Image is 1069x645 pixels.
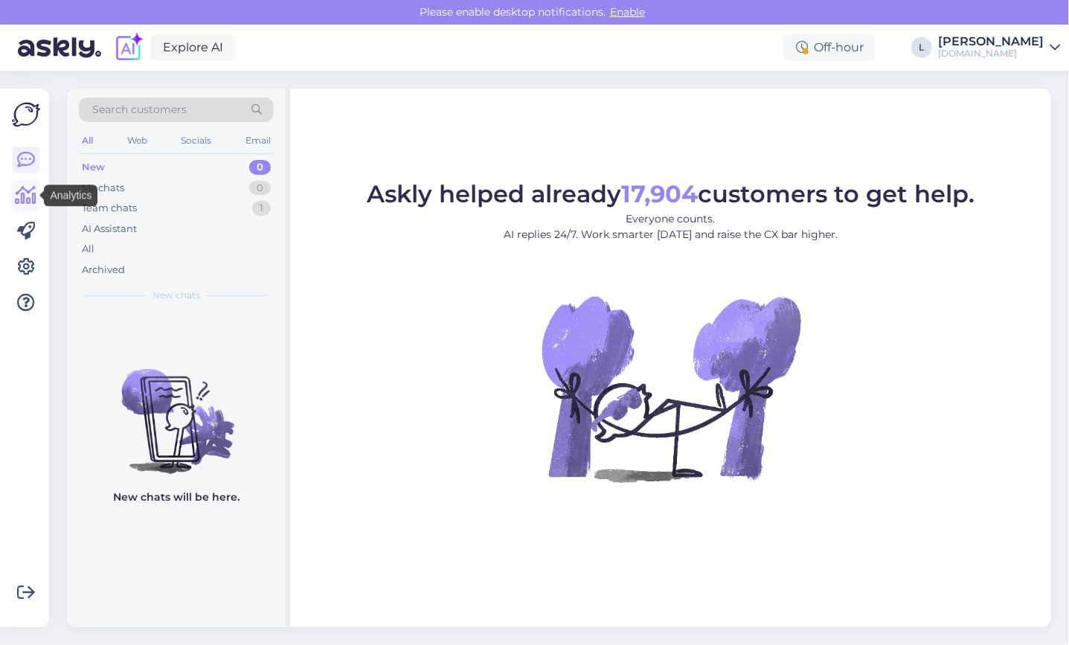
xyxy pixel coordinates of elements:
[82,160,105,175] div: New
[113,490,240,505] p: New chats will be here.
[621,179,698,208] b: 17,904
[784,34,876,61] div: Off-hour
[249,160,271,175] div: 0
[44,185,97,207] div: Analytics
[82,242,94,257] div: All
[606,5,649,19] span: Enable
[911,37,932,58] div: L
[537,254,805,522] img: No Chat active
[153,289,200,302] span: New chats
[178,131,214,150] div: Socials
[938,48,1044,60] div: [DOMAIN_NAME]
[938,36,1060,60] a: [PERSON_NAME][DOMAIN_NAME]
[12,100,40,129] img: Askly Logo
[367,179,975,208] span: Askly helped already customers to get help.
[79,131,96,150] div: All
[367,211,975,243] p: Everyone counts. AI replies 24/7. Work smarter [DATE] and raise the CX bar higher.
[243,131,274,150] div: Email
[249,181,271,196] div: 0
[252,201,271,216] div: 1
[82,201,137,216] div: Team chats
[124,131,150,150] div: Web
[82,181,124,196] div: My chats
[938,36,1044,48] div: [PERSON_NAME]
[82,222,137,237] div: AI Assistant
[82,263,125,277] div: Archived
[92,102,187,118] span: Search customers
[150,35,236,60] a: Explore AI
[67,342,286,476] img: No chats
[113,32,144,63] img: explore-ai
